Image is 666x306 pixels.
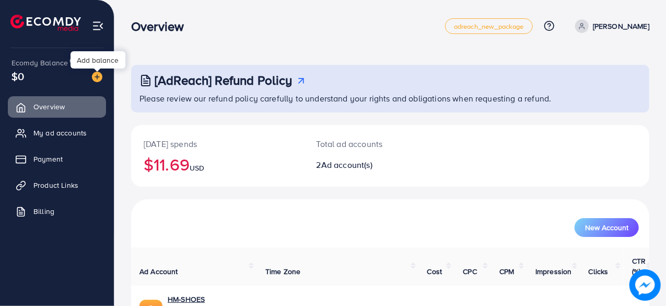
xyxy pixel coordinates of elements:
[265,266,300,277] span: Time Zone
[131,19,192,34] h3: Overview
[317,138,421,150] p: Total ad accounts
[8,122,106,143] a: My ad accounts
[571,19,649,33] a: [PERSON_NAME]
[8,96,106,117] a: Overview
[317,160,421,170] h2: 2
[445,18,533,34] a: adreach_new_package
[11,58,68,68] span: Ecomdy Balance
[33,101,65,112] span: Overview
[139,92,643,105] p: Please review our refund policy carefully to understand your rights and obligations when requesti...
[8,175,106,196] a: Product Links
[535,266,572,277] span: Impression
[144,154,291,174] h2: $11.69
[427,266,442,277] span: Cost
[632,256,646,277] span: CTR (%)
[144,138,291,150] p: [DATE] spends
[33,128,87,138] span: My ad accounts
[8,201,106,222] a: Billing
[454,23,524,30] span: adreach_new_package
[575,218,639,237] button: New Account
[585,224,628,231] span: New Account
[168,294,249,304] a: HM-SHOES
[92,20,104,32] img: menu
[155,73,293,88] h3: [AdReach] Refund Policy
[33,154,63,164] span: Payment
[33,206,54,217] span: Billing
[589,266,609,277] span: Clicks
[139,266,178,277] span: Ad Account
[499,266,514,277] span: CPM
[190,163,204,173] span: USD
[463,266,476,277] span: CPC
[10,15,81,31] img: logo
[71,51,125,69] div: Add balance
[629,269,661,301] img: image
[8,149,106,169] a: Payment
[11,69,24,84] span: $0
[321,159,372,171] span: Ad account(s)
[593,20,649,32] p: [PERSON_NAME]
[92,72,102,82] img: image
[33,180,78,190] span: Product Links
